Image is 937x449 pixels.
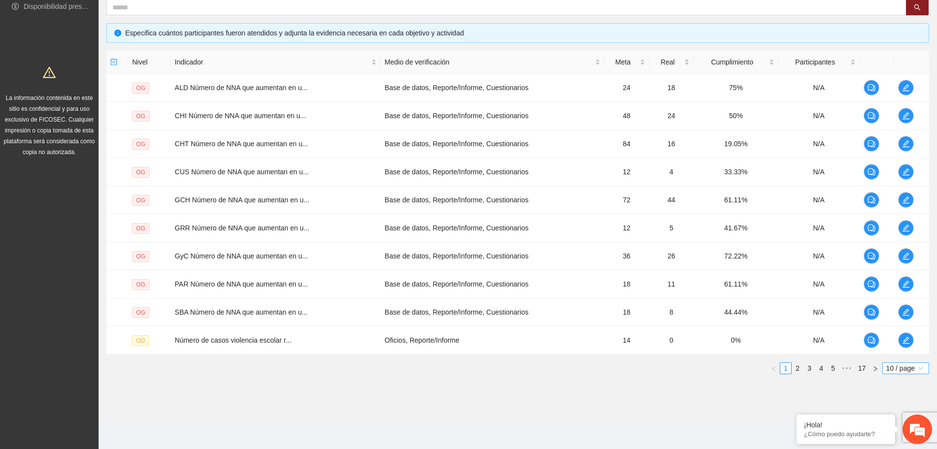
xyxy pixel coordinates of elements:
td: Base de datos, Reporte/Informe, Cuestionarios [381,74,604,102]
span: CHT Número de NNA que aumentan en u... [175,140,309,148]
div: Chatee con nosotros ahora [51,50,166,63]
button: comment [864,192,879,208]
a: 5 [828,363,838,374]
span: PAR Número de NNA que aumentan en u... [175,280,308,288]
th: Meta [604,51,649,74]
td: 33.33% [694,158,778,186]
button: comment [864,304,879,320]
span: Estamos en línea. [57,131,136,231]
td: Base de datos, Reporte/Informe, Cuestionarios [381,102,604,130]
td: N/A [778,186,860,214]
button: edit [898,276,914,292]
li: Next 5 Pages [839,362,855,374]
span: Meta [608,57,638,67]
td: N/A [778,158,860,186]
span: edit [899,196,913,204]
button: edit [898,108,914,124]
span: GRR Número de NNA que aumentan en u... [175,224,310,232]
span: ••• [839,362,855,374]
textarea: Escriba su mensaje y pulse “Intro” [5,269,188,303]
td: Base de datos, Reporte/Informe, Cuestionarios [381,298,604,326]
span: Medio de verificación [384,57,592,67]
th: Participantes [778,51,860,74]
td: 48 [604,102,649,130]
span: GyC Número de NNA que aumentan en u... [175,252,308,260]
button: comment [864,276,879,292]
span: Indicador [175,57,370,67]
th: Indicador [171,51,381,74]
td: 5 [649,214,694,242]
th: Nivel [128,51,171,74]
button: edit [898,164,914,180]
th: Medio de verificación [381,51,604,74]
span: edit [899,112,913,120]
td: 24 [649,102,694,130]
div: Minimizar ventana de chat en vivo [162,5,185,29]
td: 44.44% [694,298,778,326]
button: comment [864,220,879,236]
td: Base de datos, Reporte/Informe, Cuestionarios [381,270,604,298]
span: OG [132,83,149,94]
td: Base de datos, Reporte/Informe, Cuestionarios [381,214,604,242]
div: ¡Hola! [804,421,888,429]
span: info-circle [114,30,121,36]
td: Base de datos, Reporte/Informe, Cuestionarios [381,242,604,270]
td: 26 [649,242,694,270]
span: warning [43,66,56,79]
td: 18 [604,298,649,326]
button: edit [898,304,914,320]
td: 12 [604,158,649,186]
span: OD [132,335,149,346]
td: N/A [778,326,860,354]
button: comment [864,164,879,180]
td: N/A [778,298,860,326]
li: Next Page [869,362,881,374]
li: 5 [827,362,839,374]
td: N/A [778,130,860,158]
span: OG [132,195,149,206]
span: search [914,4,921,12]
li: 2 [792,362,803,374]
a: 1 [780,363,791,374]
td: 12 [604,214,649,242]
button: edit [898,220,914,236]
span: La información contenida en este sitio es confidencial y para uso exclusivo de FICOSEC. Cualquier... [4,95,95,156]
td: 11 [649,270,694,298]
button: comment [864,108,879,124]
a: 2 [792,363,803,374]
button: comment [864,136,879,152]
td: N/A [778,214,860,242]
td: 0 [649,326,694,354]
td: 16 [649,130,694,158]
span: Real [653,57,682,67]
span: edit [899,224,913,232]
span: Número de casos violencia escolar r... [175,336,292,344]
td: N/A [778,74,860,102]
a: 3 [804,363,815,374]
button: edit [898,192,914,208]
button: edit [898,332,914,348]
span: edit [899,308,913,316]
span: OG [132,251,149,262]
a: Disponibilidad presupuestal [24,2,108,10]
span: edit [899,336,913,344]
button: edit [898,248,914,264]
span: OG [132,139,149,150]
td: N/A [778,242,860,270]
li: Previous Page [768,362,780,374]
td: N/A [778,270,860,298]
a: 4 [816,363,827,374]
button: edit [898,80,914,96]
div: Page Size [882,362,929,374]
td: 19.05% [694,130,778,158]
li: 17 [855,362,869,374]
td: 61.11% [694,186,778,214]
span: OG [132,111,149,122]
td: Base de datos, Reporte/Informe, Cuestionarios [381,158,604,186]
td: 24 [604,74,649,102]
button: comment [864,80,879,96]
span: OG [132,223,149,234]
td: 72.22% [694,242,778,270]
td: Oficios, Reporte/Informe [381,326,604,354]
button: left [768,362,780,374]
